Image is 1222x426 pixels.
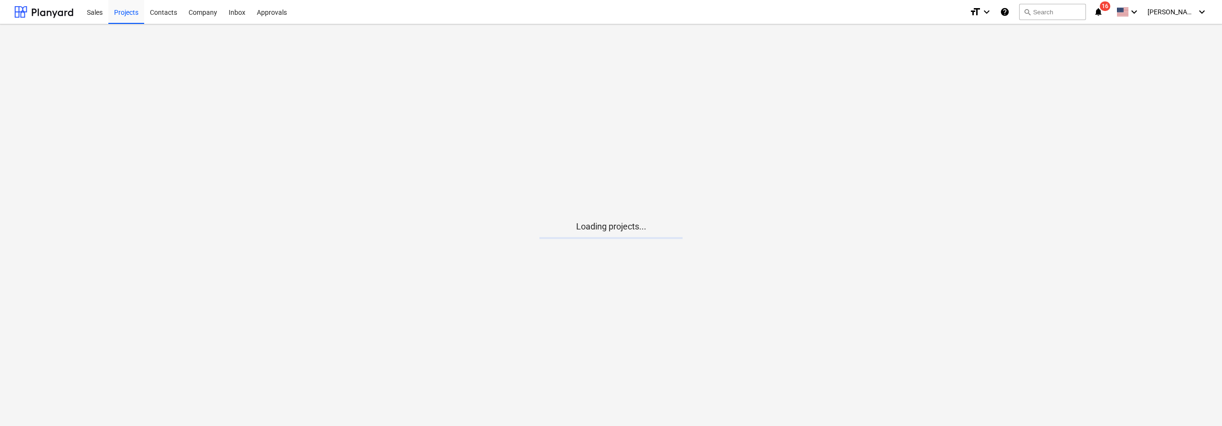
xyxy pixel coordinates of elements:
p: Loading projects... [539,221,683,232]
iframe: Chat Widget [1174,380,1222,426]
span: 16 [1100,1,1110,11]
i: format_size [969,6,981,18]
i: keyboard_arrow_down [1196,6,1208,18]
span: [PERSON_NAME] [1148,8,1195,16]
i: keyboard_arrow_down [1128,6,1140,18]
i: notifications [1094,6,1103,18]
i: keyboard_arrow_down [981,6,992,18]
button: Search [1019,4,1086,20]
i: Knowledge base [1000,6,1010,18]
span: search [1023,8,1031,16]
